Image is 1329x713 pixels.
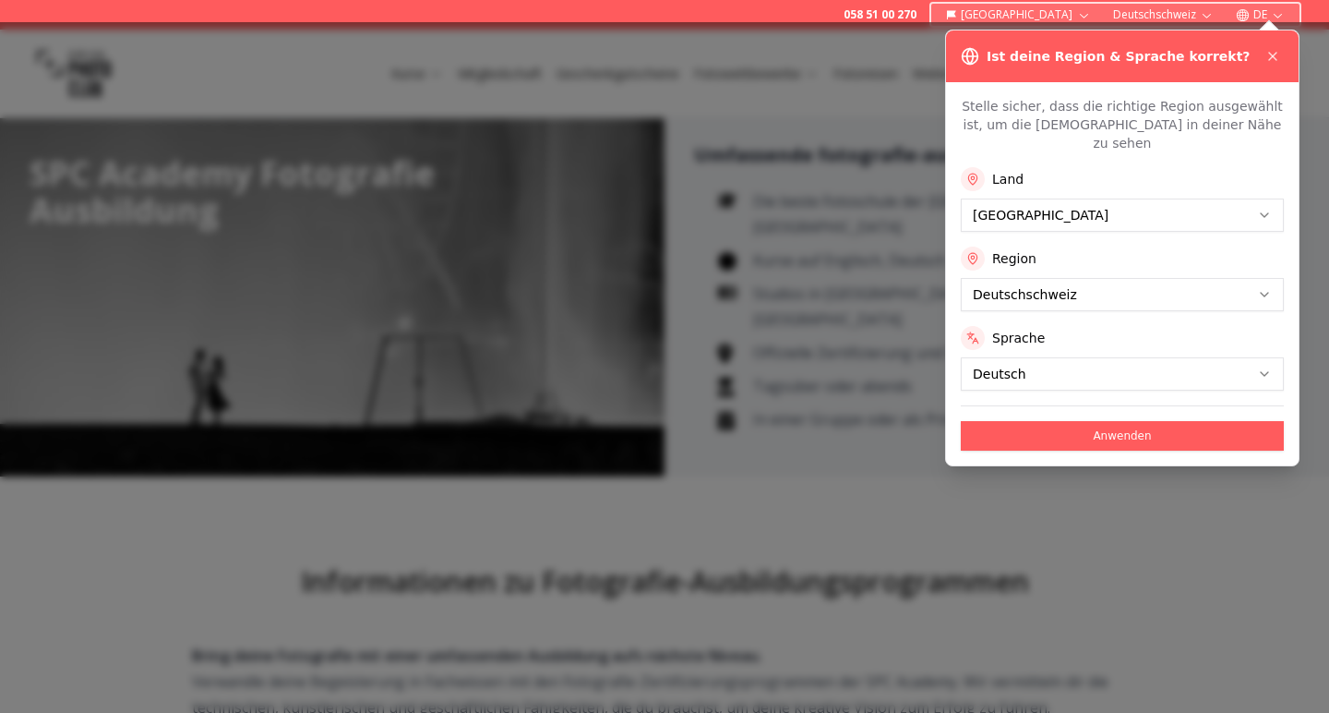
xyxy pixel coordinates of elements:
[939,4,1098,26] button: [GEOGRAPHIC_DATA]
[961,421,1284,451] button: Anwenden
[992,329,1045,347] label: Sprache
[844,7,916,22] a: 058 51 00 270
[992,249,1036,268] label: Region
[961,97,1284,152] p: Stelle sicher, dass die richtige Region ausgewählt ist, um die [DEMOGRAPHIC_DATA] in deiner Nähe ...
[992,170,1024,188] label: Land
[987,47,1250,66] h3: Ist deine Region & Sprache korrekt?
[1106,4,1221,26] button: Deutschschweiz
[1228,4,1292,26] button: DE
